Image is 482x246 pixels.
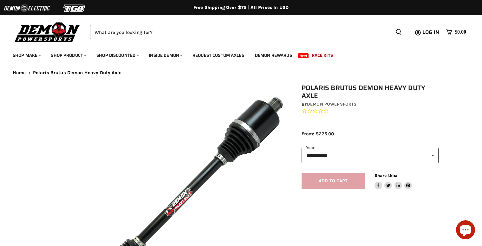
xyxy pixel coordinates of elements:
form: Product [90,25,407,39]
img: Demon Electric Logo 2 [3,2,51,14]
a: Home [13,70,26,75]
a: Log in [420,29,443,35]
span: From: $225.00 [302,131,334,137]
a: Shop Discounted [92,49,143,62]
button: Search [390,25,407,39]
img: TGB Logo 2 [51,2,98,14]
img: Demon Powersports [13,21,82,43]
h1: Polaris Brutus Demon Heavy Duty Axle [302,84,439,100]
ul: Main menu [8,46,465,62]
a: Request Custom Axles [188,49,249,62]
a: $0.00 [443,28,469,37]
span: Polaris Brutus Demon Heavy Duty Axle [33,70,121,75]
span: $0.00 [455,29,466,35]
a: Inside Demon [144,49,186,62]
a: Demon Rewards [250,49,297,62]
a: Demon Powersports [307,101,356,107]
div: by [302,101,439,108]
input: Search [90,25,390,39]
a: Shop Make [8,49,45,62]
aside: Share this: [375,173,412,190]
span: New! [298,53,309,58]
span: Share this: [375,173,397,178]
span: Log in [422,28,439,36]
a: Race Kits [307,49,338,62]
select: year [302,148,439,163]
a: Shop Product [46,49,90,62]
span: Rated 0.0 out of 5 stars 0 reviews [302,108,439,114]
inbox-online-store-chat: Shopify online store chat [454,220,477,241]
